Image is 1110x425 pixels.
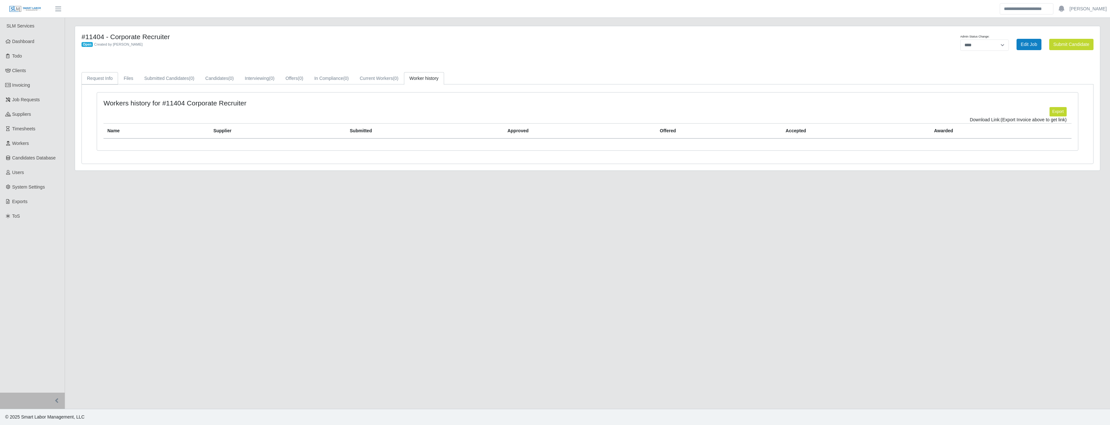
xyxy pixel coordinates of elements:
[118,72,139,85] a: Files
[404,72,444,85] a: Worker history
[280,72,309,85] a: Offers
[228,76,234,81] span: (0)
[103,99,1072,107] h4: Workers history for #11404 Corporate Recruiter
[239,72,280,85] a: Interviewing
[298,76,303,81] span: (0)
[9,5,41,13] img: SLM Logo
[189,76,194,81] span: (0)
[103,123,210,138] th: Name
[1049,39,1094,50] button: Submit Candidate
[12,155,56,160] span: Candidates Database
[12,112,31,117] span: Suppliers
[82,42,93,47] span: Open
[656,123,782,138] th: Offered
[346,123,504,138] th: Submitted
[82,33,668,41] h4: #11404 - Corporate Recruiter
[200,72,239,85] a: Candidates
[12,82,30,88] span: Invoicing
[960,35,989,39] label: Admin Status Change:
[1001,117,1067,122] span: (Export Invoice above to get link)
[1017,39,1041,50] a: Edit Job
[930,123,1072,138] th: Awarded
[12,213,20,219] span: ToS
[108,116,1067,123] div: Download Link:
[12,68,26,73] span: Clients
[12,170,24,175] span: Users
[1050,107,1067,116] button: Export
[12,184,45,190] span: System Settings
[1070,5,1107,12] a: [PERSON_NAME]
[12,141,29,146] span: Workers
[94,42,143,46] span: Created by [PERSON_NAME]
[12,39,35,44] span: Dashboard
[12,97,40,102] span: Job Requests
[12,126,36,131] span: Timesheets
[504,123,656,138] th: Approved
[12,53,22,59] span: Todo
[354,72,404,85] a: Current Workers
[393,76,398,81] span: (0)
[782,123,930,138] th: Accepted
[5,414,84,420] span: © 2025 Smart Labor Management, LLC
[82,72,118,85] a: Request Info
[343,76,349,81] span: (0)
[269,76,275,81] span: (0)
[6,23,34,28] span: SLM Services
[12,199,27,204] span: Exports
[1000,3,1053,15] input: Search
[139,72,200,85] a: Submitted Candidates
[309,72,354,85] a: In Compliance
[210,123,346,138] th: Supplier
